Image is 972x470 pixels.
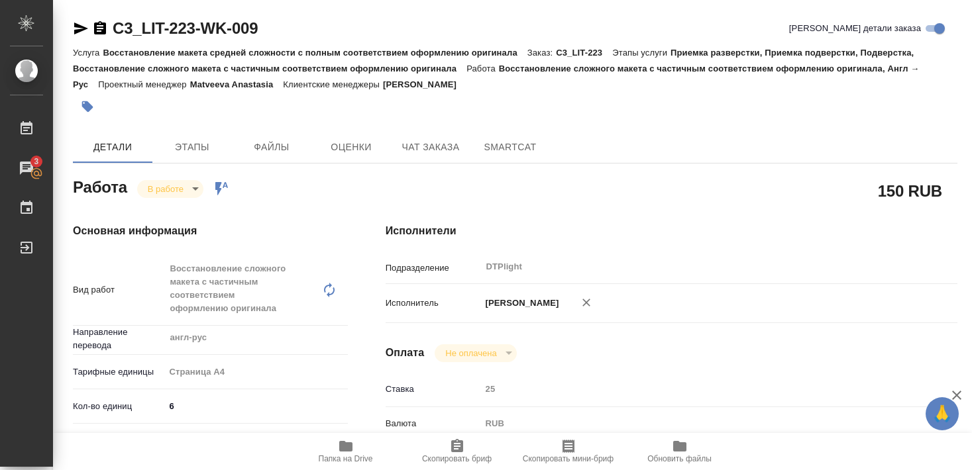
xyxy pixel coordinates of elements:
span: SmartCat [478,139,542,156]
h4: Оплата [386,345,425,361]
p: Кол-во единиц [73,400,164,413]
a: 3 [3,152,50,185]
button: Удалить исполнителя [572,288,601,317]
button: 🙏 [926,397,959,430]
h4: Исполнители [386,223,957,239]
p: Работа [466,64,499,73]
p: Matveeva Anastasia [190,79,284,89]
button: Скопировать бриф [402,433,513,470]
span: Оценки [319,139,383,156]
p: Проектный менеджер [98,79,189,89]
button: В работе [144,183,188,195]
button: Скопировать ссылку [92,21,108,36]
span: Этапы [160,139,224,156]
p: Валюта [386,417,481,430]
h2: 150 RUB [878,179,942,202]
input: ✎ Введи что-нибудь [164,397,348,416]
h4: Основная информация [73,223,333,239]
span: Чат заказа [399,139,462,156]
div: RUB [481,412,910,435]
p: Ставка [386,383,481,396]
p: [PERSON_NAME] [481,297,559,310]
span: 🙏 [931,400,953,428]
p: Подразделение [386,261,481,275]
p: Заказ: [527,48,556,58]
button: Скопировать мини-бриф [513,433,624,470]
span: Скопировать мини-бриф [523,454,614,463]
p: Этапы услуги [612,48,671,58]
button: Не оплачена [441,348,500,359]
p: C3_LIT-223 [556,48,612,58]
span: Папка на Drive [319,454,373,463]
button: Обновить файлы [624,433,735,470]
span: Обновить файлы [647,454,712,463]
span: Скопировать бриф [422,454,492,463]
span: Детали [81,139,144,156]
div: В работе [435,344,516,362]
span: 3 [26,155,46,168]
p: Исполнитель [386,297,481,310]
p: [PERSON_NAME] [383,79,466,89]
p: Вид работ [73,283,164,297]
div: Страница А4 [164,361,348,383]
span: Файлы [240,139,303,156]
a: C3_LIT-223-WK-009 [113,19,258,37]
h2: Работа [73,174,127,198]
p: Направление перевода [73,326,164,352]
div: В работе [137,180,203,198]
p: Клиентские менеджеры [283,79,383,89]
button: Папка на Drive [290,433,402,470]
div: Юридическая/Финансовая [164,430,348,452]
input: Пустое поле [481,379,910,399]
span: [PERSON_NAME] детали заказа [789,22,921,35]
p: Тарифные единицы [73,365,164,379]
p: Услуга [73,48,103,58]
button: Скопировать ссылку для ЯМессенджера [73,21,89,36]
p: Восстановление макета средней сложности с полным соответствием оформлению оригинала [103,48,527,58]
button: Добавить тэг [73,92,102,121]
